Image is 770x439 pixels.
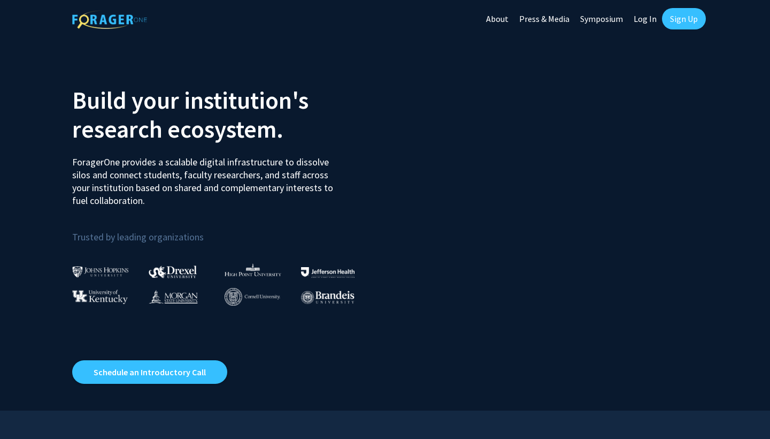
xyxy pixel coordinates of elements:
[225,288,280,306] img: Cornell University
[72,148,341,207] p: ForagerOne provides a scalable digital infrastructure to dissolve silos and connect students, fac...
[72,360,227,384] a: Opens in a new tab
[301,291,355,304] img: Brandeis University
[662,8,706,29] a: Sign Up
[149,266,197,278] img: Drexel University
[72,266,129,277] img: Johns Hopkins University
[72,290,128,304] img: University of Kentucky
[72,216,377,245] p: Trusted by leading organizations
[72,86,377,143] h2: Build your institution's research ecosystem.
[301,267,355,277] img: Thomas Jefferson University
[149,290,198,304] img: Morgan State University
[72,10,147,29] img: ForagerOne Logo
[225,263,281,276] img: High Point University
